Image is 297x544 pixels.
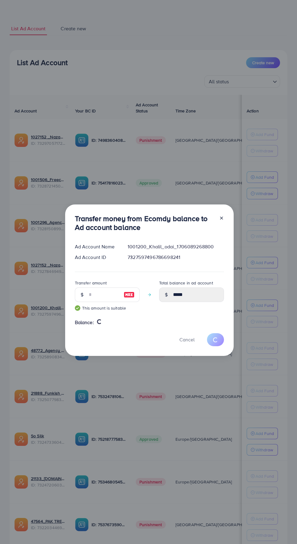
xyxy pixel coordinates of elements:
[70,243,123,250] div: Ad Account Name
[75,319,94,326] span: Balance:
[123,243,229,250] div: 1001200_Khalil_odai_1706089268800
[75,305,80,311] img: guide
[75,214,214,232] h3: Transfer money from Ecomdy balance to Ad account balance
[75,305,140,311] small: This amount is suitable
[75,280,107,286] label: Transfer amount
[124,291,135,298] img: image
[172,333,202,346] button: Cancel
[70,254,123,261] div: Ad Account ID
[159,280,213,286] label: Total balance in ad account
[179,336,195,343] span: Cancel
[271,517,292,539] iframe: Chat
[123,254,229,261] div: 7327597496786698241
